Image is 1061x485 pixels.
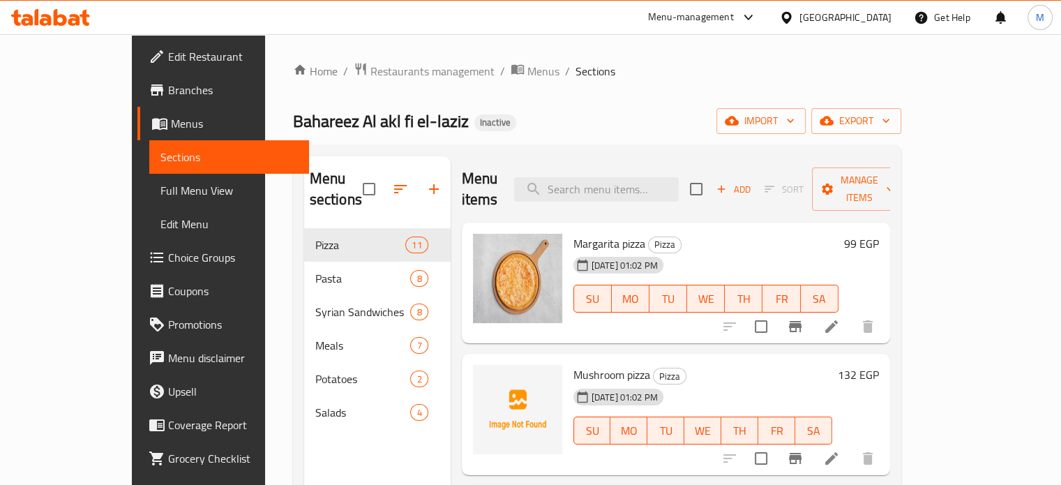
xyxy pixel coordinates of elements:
button: SA [795,417,832,445]
a: Grocery Checklist [137,442,309,475]
a: Sections [149,140,309,174]
div: [GEOGRAPHIC_DATA] [799,10,891,25]
span: WE [690,421,716,441]
div: Pizza [653,368,686,385]
span: M [1036,10,1044,25]
span: Pizza [649,237,681,253]
div: Menu-management [648,9,734,26]
span: Upsell [168,383,298,400]
button: MO [612,285,649,313]
a: Menus [137,107,309,140]
a: Choice Groups [137,241,309,274]
h2: Menu items [462,168,498,210]
button: TH [721,417,758,445]
div: Meals7 [304,329,451,362]
div: Pizza [648,237,682,253]
span: Menu disclaimer [168,350,298,366]
span: export [822,112,890,130]
a: Coupons [137,274,309,308]
button: delete [851,442,885,475]
button: SU [573,285,612,313]
span: Inactive [474,117,516,128]
span: Mushroom pizza [573,364,650,385]
button: export [811,108,901,134]
div: Syrian Sandwiches [315,304,411,320]
span: Full Menu View [160,182,298,199]
span: Grocery Checklist [168,450,298,467]
span: Bahareez Al akl fi el-laziz [293,105,469,137]
span: [DATE] 01:02 PM [586,391,663,404]
span: Meals [315,337,411,354]
span: Pasta [315,270,411,287]
span: Restaurants management [370,63,495,80]
button: delete [851,310,885,343]
span: Pizza [315,237,406,253]
div: items [410,270,428,287]
button: SU [573,417,611,445]
div: Pizza11 [304,228,451,262]
span: TH [730,289,757,309]
span: SA [806,289,833,309]
div: items [405,237,428,253]
a: Upsell [137,375,309,408]
span: Sections [575,63,615,80]
a: Edit Menu [149,207,309,241]
span: 11 [406,239,427,252]
span: Edit Restaurant [168,48,298,65]
span: 8 [411,306,427,319]
div: Syrian Sandwiches8 [304,295,451,329]
div: items [410,404,428,421]
span: Add [714,181,752,197]
li: / [500,63,505,80]
button: TH [725,285,762,313]
img: Margarita pizza [473,234,562,323]
img: Mushroom pizza [473,365,562,454]
div: items [410,337,428,354]
div: items [410,371,428,387]
span: import [728,112,795,130]
span: Select to update [746,312,776,341]
a: Edit Restaurant [137,40,309,73]
button: WE [687,285,725,313]
div: Salads4 [304,396,451,429]
span: Potatoes [315,371,411,387]
nav: breadcrumb [293,62,901,80]
button: TU [649,285,687,313]
span: Select section [682,174,711,204]
span: Edit Menu [160,216,298,232]
div: Pasta8 [304,262,451,295]
span: Promotions [168,316,298,333]
span: Menus [527,63,559,80]
a: Branches [137,73,309,107]
a: Menus [511,62,559,80]
span: Branches [168,82,298,98]
input: search [514,177,679,202]
a: Promotions [137,308,309,341]
a: Restaurants management [354,62,495,80]
button: TU [647,417,684,445]
button: Add [711,179,755,200]
span: Coverage Report [168,417,298,433]
span: SA [801,421,827,441]
li: / [343,63,348,80]
span: Coupons [168,283,298,299]
span: 8 [411,272,427,285]
span: 7 [411,339,427,352]
button: FR [758,417,795,445]
button: Branch-specific-item [778,310,812,343]
span: TU [653,421,679,441]
button: Add section [417,172,451,206]
span: 4 [411,406,427,419]
li: / [565,63,570,80]
span: Margarita pizza [573,233,645,254]
span: Salads [315,404,411,421]
span: TH [727,421,753,441]
button: MO [610,417,647,445]
span: Manage items [823,172,894,207]
span: [DATE] 01:02 PM [586,259,663,272]
span: Pizza [654,368,686,385]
